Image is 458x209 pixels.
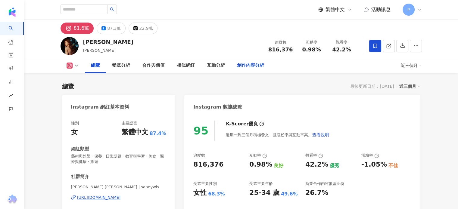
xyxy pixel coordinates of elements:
[193,181,217,186] div: 受眾主要性別
[237,62,264,69] div: 創作內容分析
[77,195,121,200] div: [URL][DOMAIN_NAME]
[83,38,133,46] div: [PERSON_NAME]
[350,84,394,89] div: 最後更新日期：[DATE]
[139,24,153,32] div: 22.9萬
[129,23,157,34] button: 22.9萬
[71,184,167,190] span: [PERSON_NAME] [PERSON_NAME] | sandywis
[330,162,339,169] div: 優秀
[312,129,329,141] button: 查看說明
[142,62,165,69] div: 合作與價值
[97,23,126,34] button: 87.3萬
[122,121,137,126] div: 主要語言
[61,23,94,34] button: 81.6萬
[193,160,223,169] div: 816,376
[300,39,323,45] div: 互動率
[208,191,225,197] div: 68.3%
[177,62,195,69] div: 相似網紅
[361,153,379,158] div: 漲粉率
[62,82,74,91] div: 總覽
[326,6,345,13] span: 繁體中文
[361,160,387,169] div: -1.05%
[6,195,18,204] img: chrome extension
[281,191,298,197] div: 49.6%
[274,162,283,169] div: 良好
[71,104,129,110] div: Instagram 網紅基本資料
[83,48,116,53] span: [PERSON_NAME]
[332,47,351,53] span: 42.2%
[305,160,328,169] div: 42.2%
[61,37,79,55] img: KOL Avatar
[71,154,167,164] span: 藝術與娛樂 · 保養 · 日常話題 · 教育與學習 · 美食 · 醫療與健康 · 旅遊
[302,47,321,53] span: 0.98%
[305,153,323,158] div: 觀看率
[193,153,205,158] div: 追蹤數
[249,188,279,198] div: 25-34 歲
[401,61,422,70] div: 近三個月
[7,7,17,17] img: logo icon
[71,195,167,200] a: [URL][DOMAIN_NAME]
[249,181,273,186] div: 受眾主要年齡
[226,129,329,141] div: 近期一到三個月積極發文，且漲粉率與互動率高。
[71,174,89,180] div: 社群簡介
[110,7,114,11] span: search
[8,90,13,103] span: rise
[71,146,89,152] div: 網紅類型
[407,6,410,13] span: P
[330,39,353,45] div: 觀看率
[268,39,293,45] div: 追蹤數
[305,188,328,198] div: 26.7%
[91,62,100,69] div: 總覽
[226,121,264,127] div: K-Score :
[312,132,329,137] span: 查看說明
[112,62,130,69] div: 受眾分析
[248,121,258,127] div: 優良
[249,160,272,169] div: 0.98%
[399,82,420,90] div: 近三個月
[8,22,20,45] a: search
[371,7,391,12] span: 活動訊息
[71,128,78,137] div: 女
[122,128,148,137] div: 繁體中文
[193,104,242,110] div: Instagram 數據總覽
[193,124,208,137] div: 95
[207,62,225,69] div: 互動分析
[150,130,167,137] span: 87.4%
[74,24,89,32] div: 81.6萬
[71,121,79,126] div: 性別
[268,46,293,53] span: 816,376
[193,188,207,198] div: 女性
[107,24,121,32] div: 87.3萬
[305,181,344,186] div: 商業合作內容覆蓋比例
[388,162,398,169] div: 不佳
[249,153,267,158] div: 互動率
